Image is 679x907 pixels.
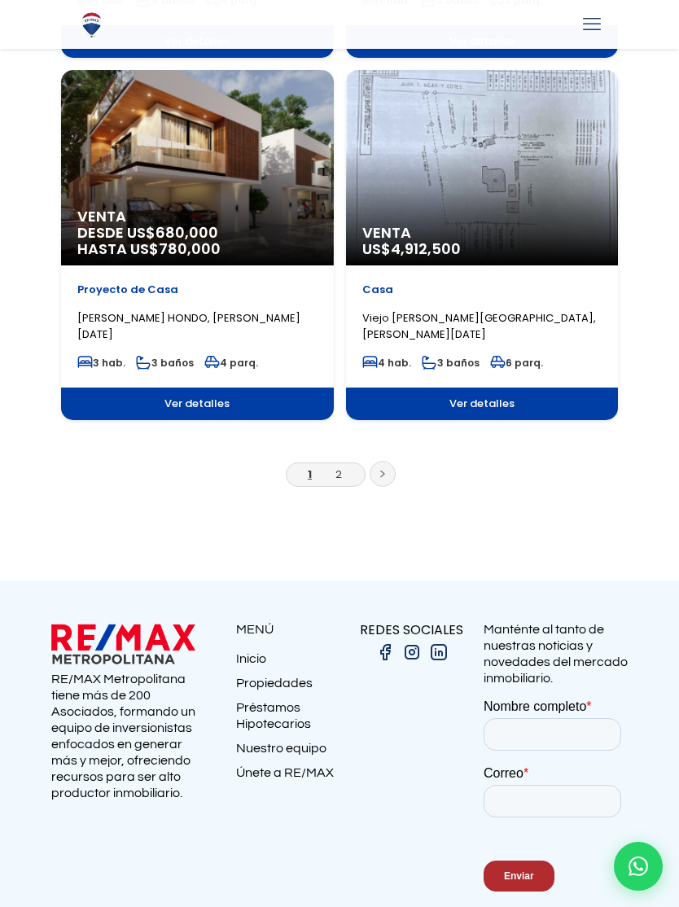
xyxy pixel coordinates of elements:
[61,388,334,420] span: Ver detalles
[77,11,106,39] img: Logo de REMAX
[375,642,395,662] img: facebook.png
[236,675,339,699] a: Propiedades
[136,356,194,370] span: 3 baños
[362,282,602,298] p: Casa
[77,241,318,257] span: HASTA US$
[362,239,461,259] span: US$
[362,310,596,342] span: Viejo [PERSON_NAME][GEOGRAPHIC_DATA], [PERSON_NAME][DATE]
[339,621,484,638] p: REDES SOCIALES
[429,642,449,662] img: linkedin.png
[391,239,461,259] span: 4,912,500
[51,671,195,801] p: RE/MAX Metropolitana tiene más de 200 Asociados, formando un equipo de inversionistas enfocados e...
[51,621,195,667] img: remax metropolitana logo
[77,225,318,257] span: DESDE US$
[236,651,339,675] a: Inicio
[362,356,411,370] span: 4 hab.
[236,740,339,765] a: Nuestro equipo
[77,310,300,342] span: [PERSON_NAME] HONDO, [PERSON_NAME][DATE]
[77,208,318,225] span: Venta
[308,467,312,482] a: 1
[159,239,221,259] span: 780,000
[346,388,619,420] span: Ver detalles
[578,11,606,38] a: mobile menu
[77,282,318,298] p: Proyecto de Casa
[236,621,339,638] p: MENÚ
[77,356,125,370] span: 3 hab.
[490,356,543,370] span: 6 parq.
[402,642,422,662] img: instagram.png
[362,225,602,241] span: Venta
[484,621,628,686] p: Manténte al tanto de nuestras noticias y novedades del mercado inmobiliario.
[335,467,342,482] a: 2
[61,70,334,420] a: Venta DESDE US$680,000 HASTA US$780,000 Proyecto de Casa [PERSON_NAME] HONDO, [PERSON_NAME][DATE]...
[236,765,339,789] a: Únete a RE/MAX
[422,356,480,370] span: 3 baños
[204,356,258,370] span: 4 parq.
[236,699,339,740] a: Préstamos Hipotecarios
[346,70,619,420] a: Venta US$4,912,500 Casa Viejo [PERSON_NAME][GEOGRAPHIC_DATA], [PERSON_NAME][DATE] 4 hab. 3 baños ...
[156,222,218,243] span: 680,000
